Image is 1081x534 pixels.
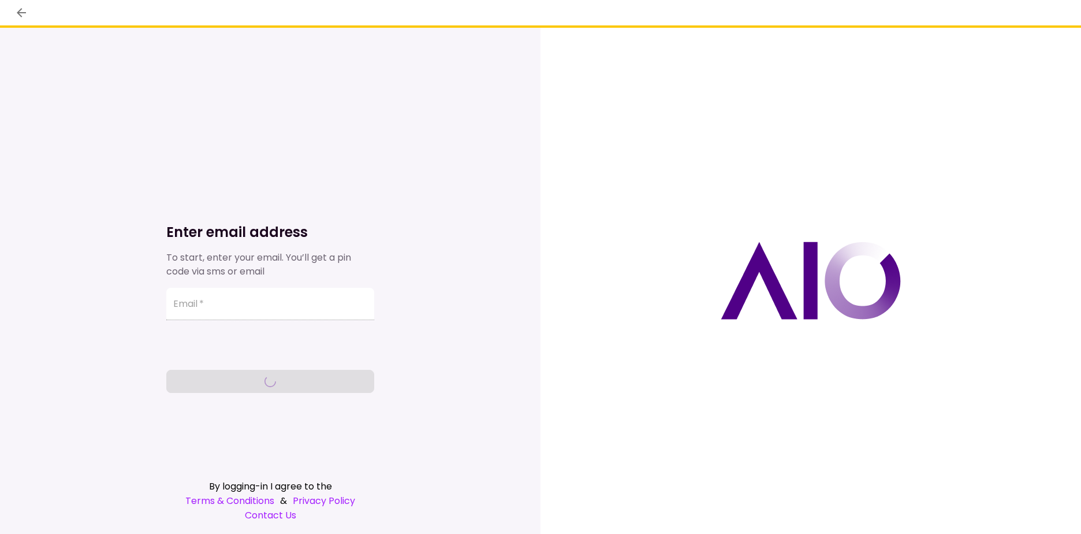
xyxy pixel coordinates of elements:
a: Privacy Policy [293,494,355,508]
div: By logging-in I agree to the [166,479,374,494]
button: back [12,3,31,23]
img: AIO logo [721,242,901,320]
a: Contact Us [166,508,374,522]
h1: Enter email address [166,223,374,242]
a: Terms & Conditions [185,494,274,508]
div: To start, enter your email. You’ll get a pin code via sms or email [166,251,374,279]
div: & [166,494,374,508]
